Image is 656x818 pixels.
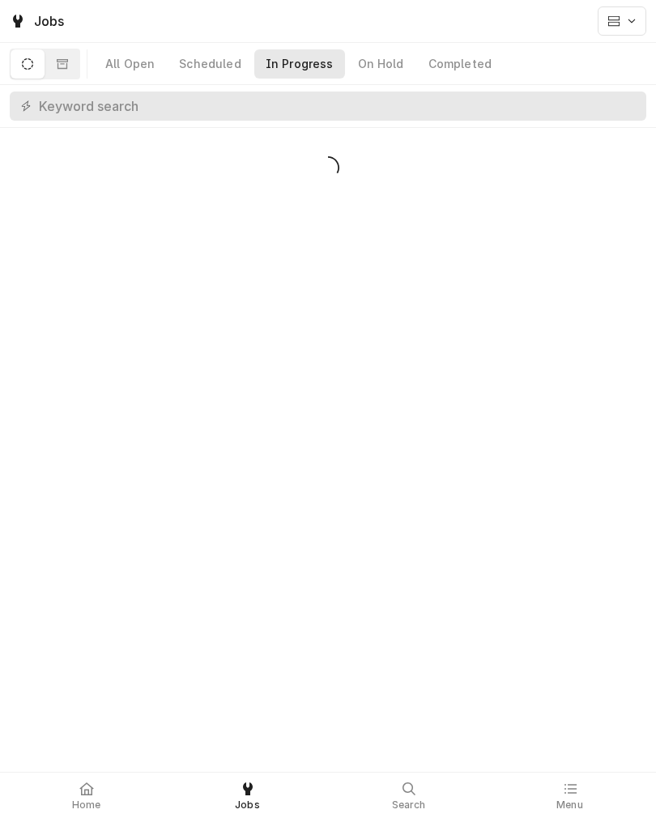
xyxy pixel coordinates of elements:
a: Jobs [168,776,327,815]
span: Jobs [235,799,260,812]
span: Menu [556,799,583,812]
span: Search [392,799,426,812]
a: Search [329,776,488,815]
div: On Hold [358,56,404,72]
span: Home [72,799,101,812]
div: In Progress [266,56,334,72]
div: All Open [105,56,155,72]
div: Scheduled [179,56,241,72]
input: Keyword search [39,92,638,121]
a: Menu [490,776,650,815]
a: Home [6,776,166,815]
span: Loading... [317,151,339,185]
div: Completed [428,56,492,72]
